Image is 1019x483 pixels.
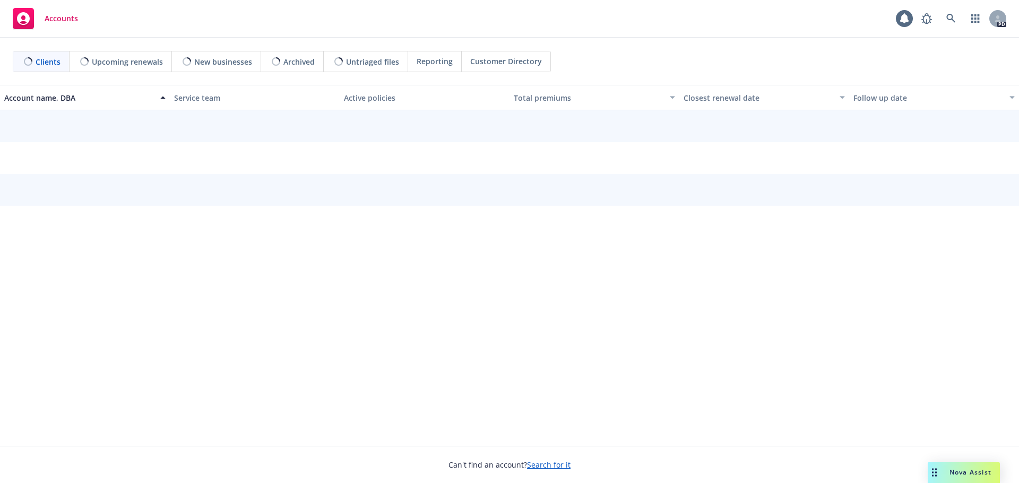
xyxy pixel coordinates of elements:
[448,459,571,470] span: Can't find an account?
[853,92,1003,103] div: Follow up date
[514,92,663,103] div: Total premiums
[194,56,252,67] span: New businesses
[965,8,986,29] a: Switch app
[684,92,833,103] div: Closest renewal date
[527,460,571,470] a: Search for it
[928,462,1000,483] button: Nova Assist
[679,85,849,110] button: Closest renewal date
[470,56,542,67] span: Customer Directory
[92,56,163,67] span: Upcoming renewals
[283,56,315,67] span: Archived
[4,92,154,103] div: Account name, DBA
[36,56,61,67] span: Clients
[8,4,82,33] a: Accounts
[174,92,335,103] div: Service team
[949,468,991,477] span: Nova Assist
[849,85,1019,110] button: Follow up date
[928,462,941,483] div: Drag to move
[170,85,340,110] button: Service team
[940,8,962,29] a: Search
[417,56,453,67] span: Reporting
[916,8,937,29] a: Report a Bug
[344,92,505,103] div: Active policies
[45,14,78,23] span: Accounts
[346,56,399,67] span: Untriaged files
[509,85,679,110] button: Total premiums
[340,85,509,110] button: Active policies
